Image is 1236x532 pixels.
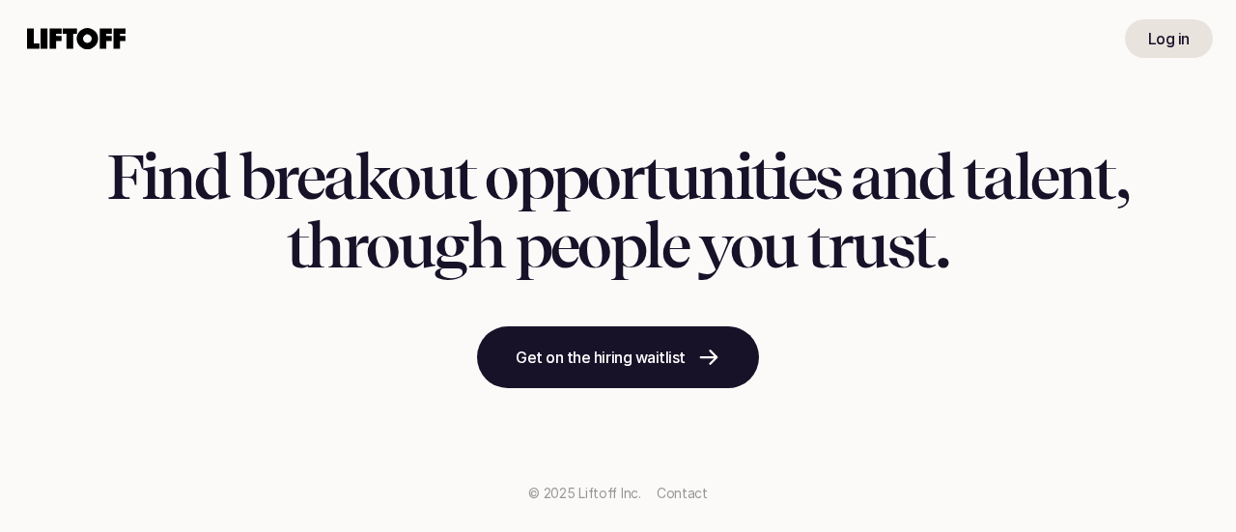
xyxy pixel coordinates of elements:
[528,484,641,504] p: © 2025 Liftoff Inc.
[516,346,686,369] p: Get on the hiring waitlist
[657,486,708,501] a: Contact
[477,326,759,388] a: Get on the hiring waitlist
[107,144,1129,280] h1: Find breakout opportunities and talent, through people you trust.
[1125,19,1213,58] a: Log in
[1148,27,1190,50] p: Log in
